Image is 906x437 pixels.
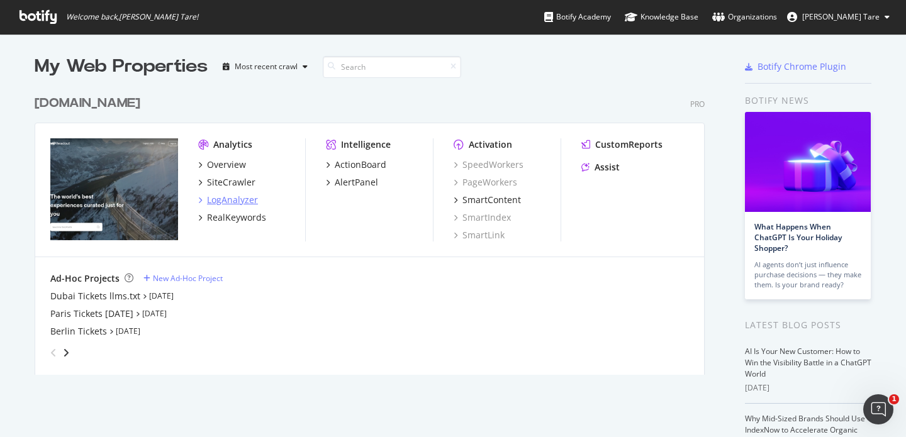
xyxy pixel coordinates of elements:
[712,11,777,23] div: Organizations
[153,273,223,284] div: New Ad-Hoc Project
[35,54,208,79] div: My Web Properties
[35,94,140,113] div: [DOMAIN_NAME]
[754,221,842,253] a: What Happens When ChatGPT Is Your Holiday Shopper?
[745,318,871,332] div: Latest Blog Posts
[326,158,386,171] a: ActionBoard
[45,343,62,363] div: angle-left
[35,79,715,375] div: grid
[754,260,861,290] div: AI agents don’t just influence purchase decisions — they make them. Is your brand ready?
[66,12,198,22] span: Welcome back, [PERSON_NAME] Tare !
[758,60,846,73] div: Botify Chrome Plugin
[62,346,70,359] div: angle-right
[863,394,893,424] iframe: Intercom live chat
[745,112,871,212] img: What Happens When ChatGPT Is Your Holiday Shopper?
[454,194,521,206] a: SmartContent
[35,94,145,113] a: [DOMAIN_NAME]
[595,138,663,151] div: CustomReports
[595,161,620,174] div: Assist
[235,63,298,70] div: Most recent crawl
[745,94,871,108] div: Botify news
[454,176,517,189] a: PageWorkers
[142,308,167,319] a: [DATE]
[335,176,378,189] div: AlertPanel
[802,11,880,22] span: Advait Tare
[889,394,899,404] span: 1
[323,56,461,78] input: Search
[218,57,313,77] button: Most recent crawl
[581,138,663,151] a: CustomReports
[462,194,521,206] div: SmartContent
[745,346,871,379] a: AI Is Your New Customer: How to Win the Visibility Battle in a ChatGPT World
[469,138,512,151] div: Activation
[335,158,386,171] div: ActionBoard
[207,158,246,171] div: Overview
[198,211,266,224] a: RealKeywords
[116,326,140,336] a: [DATE]
[207,176,255,189] div: SiteCrawler
[50,307,133,320] a: Paris Tickets [DATE]
[207,211,266,224] div: RealKeywords
[690,99,705,109] div: Pro
[625,11,698,23] div: Knowledge Base
[581,161,620,174] a: Assist
[777,7,900,27] button: [PERSON_NAME] Tare
[198,158,246,171] a: Overview
[143,273,223,284] a: New Ad-Hoc Project
[198,194,258,206] a: LogAnalyzer
[341,138,391,151] div: Intelligence
[454,229,505,241] a: SmartLink
[326,176,378,189] a: AlertPanel
[213,138,252,151] div: Analytics
[198,176,255,189] a: SiteCrawler
[207,194,258,206] div: LogAnalyzer
[149,290,174,301] a: [DATE]
[544,11,611,23] div: Botify Academy
[50,325,107,338] a: Berlin Tickets
[745,382,871,394] div: [DATE]
[50,138,178,240] img: headout.com
[50,272,120,285] div: Ad-Hoc Projects
[454,211,511,224] a: SmartIndex
[454,158,523,171] a: SpeedWorkers
[745,60,846,73] a: Botify Chrome Plugin
[50,290,140,302] a: Dubai Tickets llms.txt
